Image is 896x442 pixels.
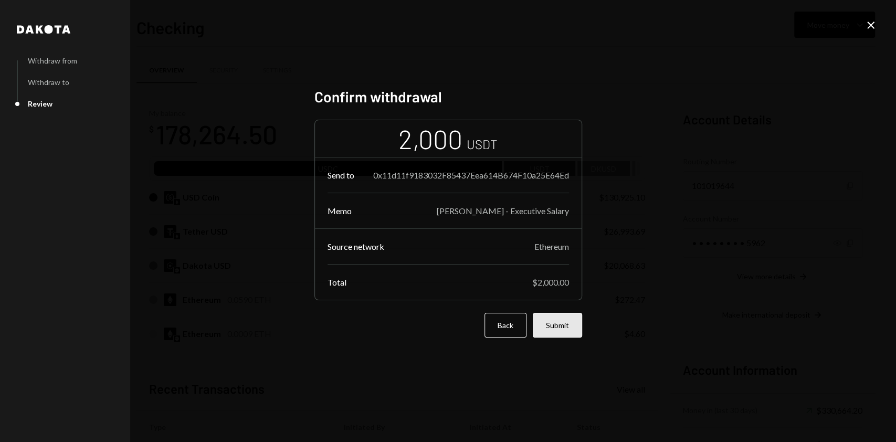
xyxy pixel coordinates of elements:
button: Back [484,313,526,338]
button: Submit [533,313,582,338]
div: Total [328,277,346,287]
div: Withdraw from [28,56,77,65]
div: $2,000.00 [532,277,569,287]
div: 0x11d11f9183032F85437Eea614B674F10a25E64Ed [373,170,569,180]
div: Review [28,99,52,108]
div: USDT [467,135,498,153]
div: [PERSON_NAME] - Executive Salary [437,206,569,216]
div: Ethereum [534,241,569,251]
div: Send to [328,170,354,180]
div: Source network [328,241,384,251]
h2: Confirm withdrawal [314,87,582,107]
div: Withdraw to [28,78,69,87]
div: Memo [328,206,352,216]
div: 2,000 [398,122,462,155]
